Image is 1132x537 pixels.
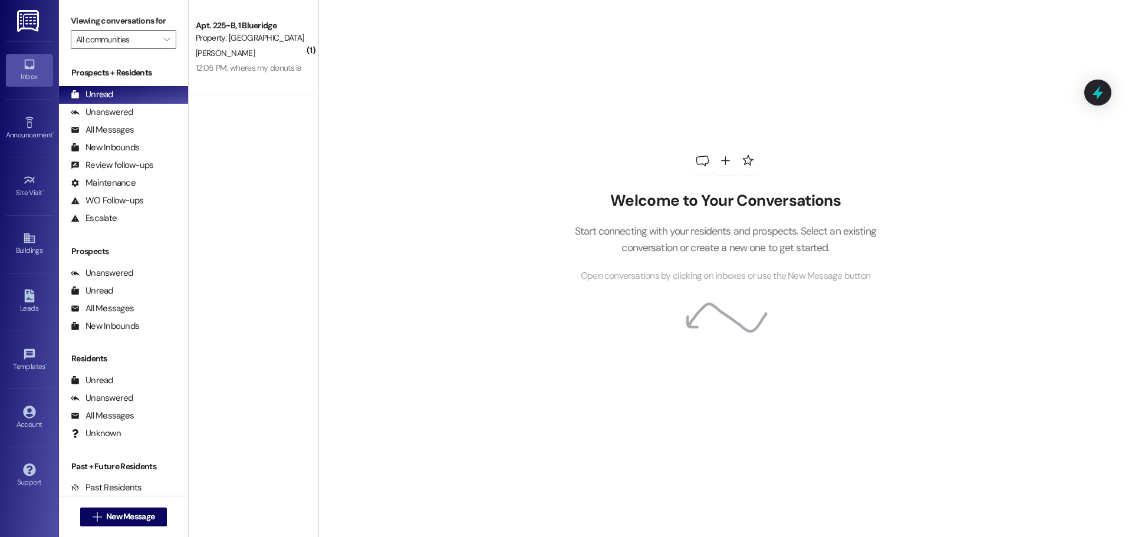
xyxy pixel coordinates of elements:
[106,510,154,523] span: New Message
[59,67,188,79] div: Prospects + Residents
[71,427,121,440] div: Unknown
[6,344,53,376] a: Templates •
[196,19,305,32] div: Apt. 225~B, 1 Blueridge
[71,302,134,315] div: All Messages
[6,54,53,86] a: Inbox
[557,192,894,210] h2: Welcome to Your Conversations
[59,352,188,365] div: Residents
[196,32,305,44] div: Property: [GEOGRAPHIC_DATA]
[71,320,139,332] div: New Inbounds
[71,12,176,30] label: Viewing conversations for
[196,48,255,58] span: [PERSON_NAME]
[71,124,134,136] div: All Messages
[6,286,53,318] a: Leads
[59,460,188,473] div: Past + Future Residents
[6,228,53,260] a: Buildings
[59,245,188,258] div: Prospects
[71,285,113,297] div: Unread
[52,129,54,137] span: •
[557,223,894,256] p: Start connecting with your residents and prospects. Select an existing conversation or create a n...
[163,35,170,44] i: 
[71,141,139,154] div: New Inbounds
[93,512,101,522] i: 
[80,508,167,526] button: New Message
[581,269,870,284] span: Open conversations by clicking on inboxes or use the New Message button
[6,460,53,492] a: Support
[45,361,47,369] span: •
[71,88,113,101] div: Unread
[76,30,157,49] input: All communities
[42,187,44,195] span: •
[71,267,133,279] div: Unanswered
[71,106,133,118] div: Unanswered
[6,402,53,434] a: Account
[71,392,133,404] div: Unanswered
[196,62,302,73] div: 12:05 PM: wheres my donuts ia
[71,177,136,189] div: Maintenance
[71,374,113,387] div: Unread
[6,170,53,202] a: Site Visit •
[71,212,117,225] div: Escalate
[17,10,41,32] img: ResiDesk Logo
[71,159,153,172] div: Review follow-ups
[71,410,134,422] div: All Messages
[71,195,143,207] div: WO Follow-ups
[71,482,142,494] div: Past Residents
